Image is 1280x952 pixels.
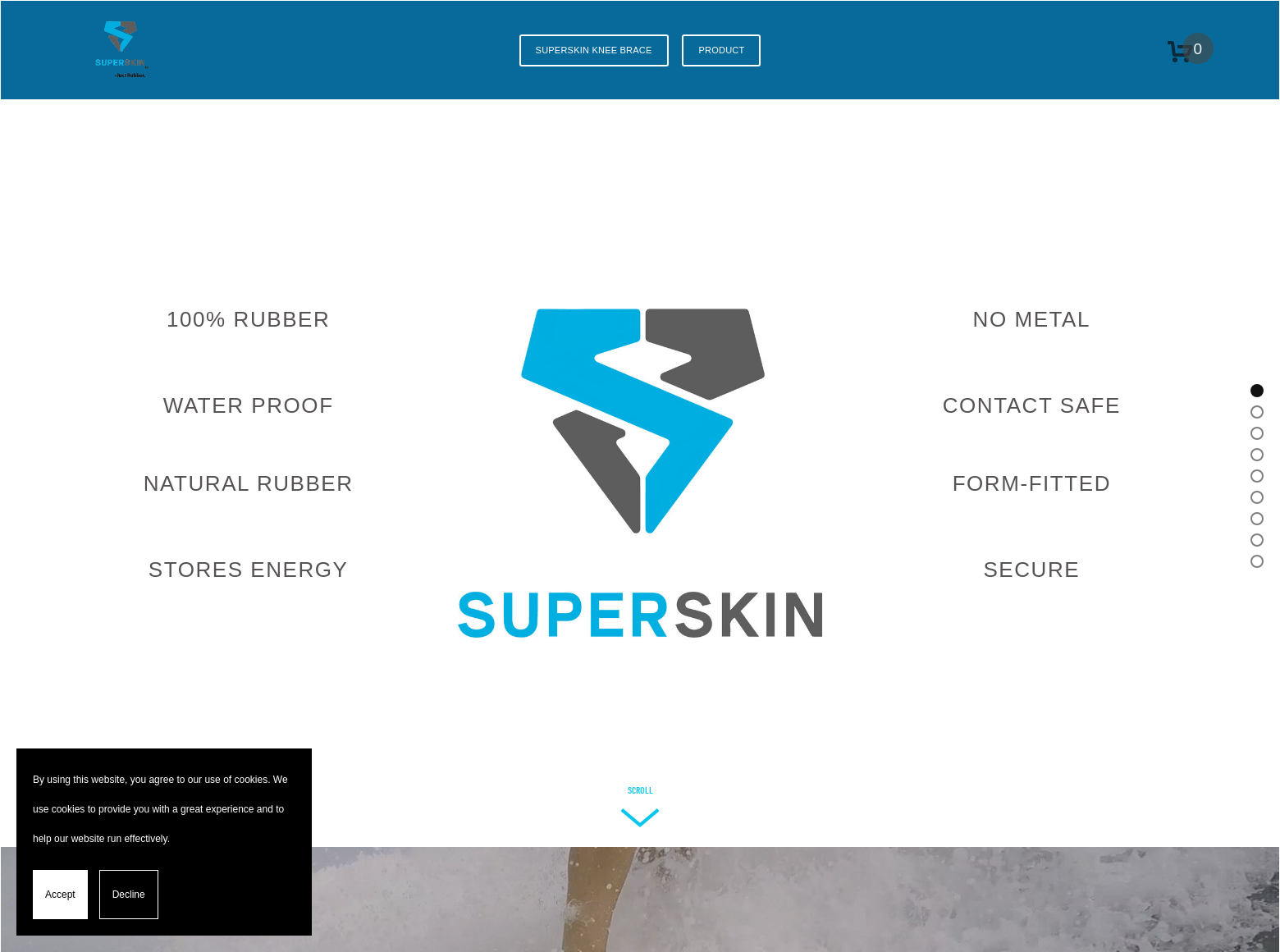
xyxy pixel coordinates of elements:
img: SuperSkinOrthosis.com [66,19,178,81]
h2: Natural Rubber [66,473,430,494]
h2: 100% Rubber [66,309,430,330]
h2: Stores Energy [66,559,430,580]
p: By using this website, you agree to our use of cookies. We use cookies to provide you with a grea... [33,765,295,854]
section: Cookie banner [16,748,312,936]
img: LOGONOBackGroundhires.png [458,309,821,638]
button: Accept [33,870,88,919]
span: 0 [1182,33,1214,64]
span: Accept [45,880,75,909]
h2: Form-Fitted [850,473,1214,494]
a: 0 items in cart [1167,27,1214,73]
h2: Contact Safe [850,395,1214,416]
div: Scroll [620,785,660,795]
a: SuperSkin Knee Brace [519,34,669,66]
button: Decline [99,870,158,919]
h2: No Metal [850,309,1214,330]
h2: Secure [850,559,1214,580]
a: Product [682,34,761,66]
h2: Water Proof [66,395,430,416]
span: Decline [112,880,145,909]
